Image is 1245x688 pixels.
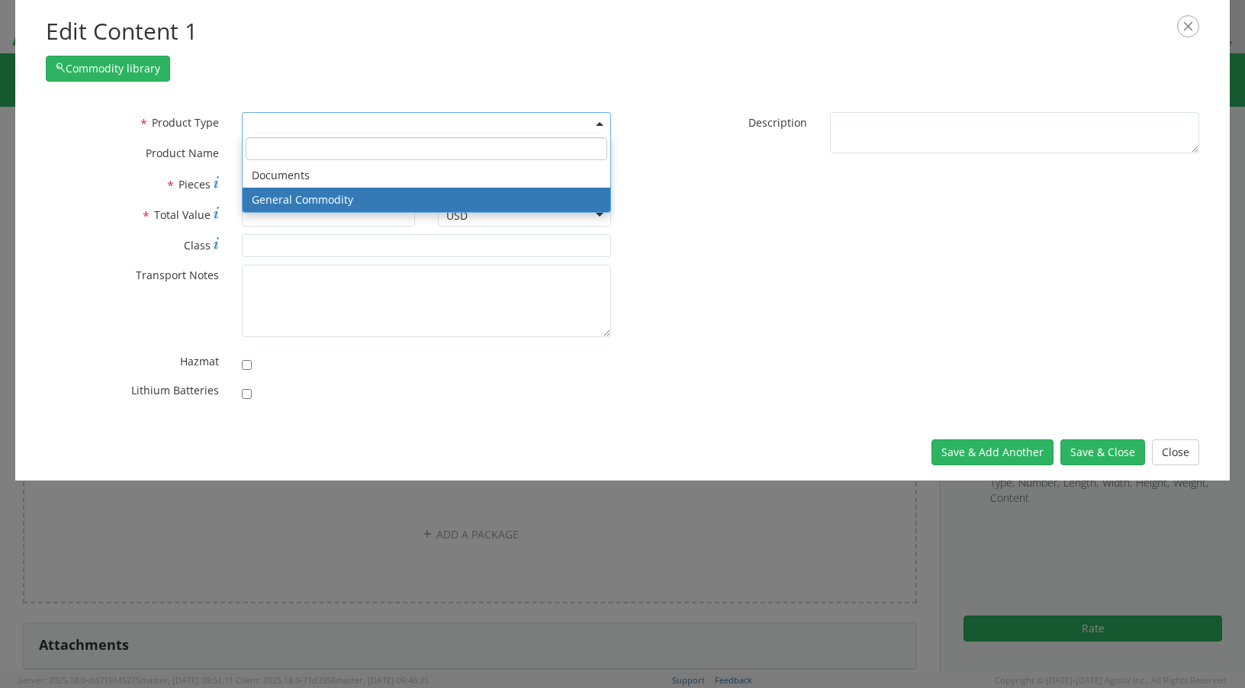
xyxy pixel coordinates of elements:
[748,115,807,130] span: Description
[1152,439,1199,465] button: Close
[180,354,219,368] span: Hazmat
[46,56,170,82] button: Commodity library
[931,439,1054,465] button: Save & Add Another
[154,207,211,222] span: Total Value
[446,208,468,223] div: USD
[184,238,211,252] span: Class
[136,268,219,282] span: Transport Notes
[46,15,1199,48] h2: Edit Content 1
[146,146,219,160] span: Product Name
[243,163,610,188] li: Documents
[152,115,219,130] span: Product Type
[131,383,219,397] span: Lithium Batteries
[243,188,610,212] li: General Commodity
[1060,439,1145,465] button: Save & Close
[179,177,211,191] span: Pieces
